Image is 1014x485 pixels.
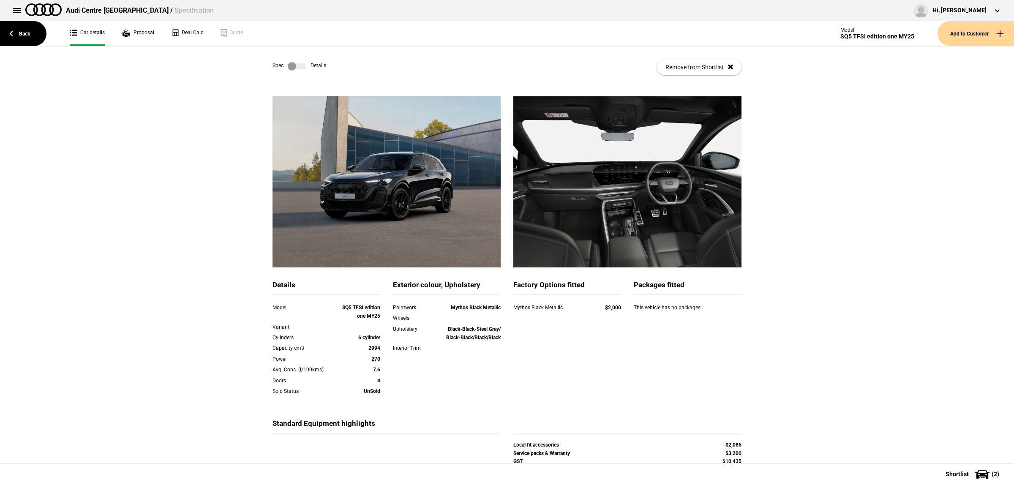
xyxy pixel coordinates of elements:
div: Cylinders [273,333,337,342]
strong: 7.6 [373,367,380,373]
div: Exterior colour, Upholstery [393,280,501,295]
strong: Service packs & Warranty [513,450,570,456]
span: Shortlist [946,471,969,477]
div: Interior Trim [393,344,436,352]
button: Remove from Shortlist [657,59,741,75]
div: Factory Options fitted [513,280,621,295]
strong: 270 [371,356,380,362]
strong: $2,086 [725,442,741,448]
div: SQ5 TFSI edition one MY25 [840,33,914,40]
div: Wheels [393,314,436,322]
img: audi.png [25,3,62,16]
div: Doors [273,376,337,385]
div: Standard Equipment highlights [273,419,501,433]
strong: $10,435 [722,458,741,464]
div: Hi, [PERSON_NAME] [932,6,987,15]
div: Spec Details [273,62,326,71]
strong: 6 cylinder [358,335,380,341]
strong: Mythos Black Metallic [451,305,501,311]
span: ( 2 ) [992,471,999,477]
strong: $2,000 [605,305,621,311]
div: Audi Centre [GEOGRAPHIC_DATA] / [66,6,214,15]
span: Specification [174,6,214,14]
button: Shortlist(2) [933,463,1014,485]
strong: Local fit accessories [513,442,559,448]
a: Car details [70,21,105,46]
strong: $3,200 [725,450,741,456]
a: Deal Calc [171,21,203,46]
div: Avg. Cons. (l/100kms) [273,365,337,374]
div: Upholstery [393,325,436,333]
strong: GST [513,458,523,464]
div: Mythos Black Metallic [513,303,589,312]
a: Proposal [122,21,154,46]
div: Packages fitted [634,280,741,295]
div: Model [273,303,337,312]
div: Model [840,27,914,33]
div: Power [273,355,337,363]
div: Details [273,280,380,295]
strong: UnSold [364,388,380,394]
button: Add to Customer [938,21,1014,46]
div: This vehicle has no packages [634,303,741,320]
div: Paintwork [393,303,436,312]
strong: 2994 [368,345,380,351]
strong: Black-Black-Steel Gray/ Black-Black/Black/Black [446,326,501,341]
strong: SQ5 TFSI edition one MY25 [342,305,380,319]
div: Variant [273,323,337,331]
div: Sold Status [273,387,337,395]
strong: 4 [377,378,380,384]
div: Capacity cm3 [273,344,337,352]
